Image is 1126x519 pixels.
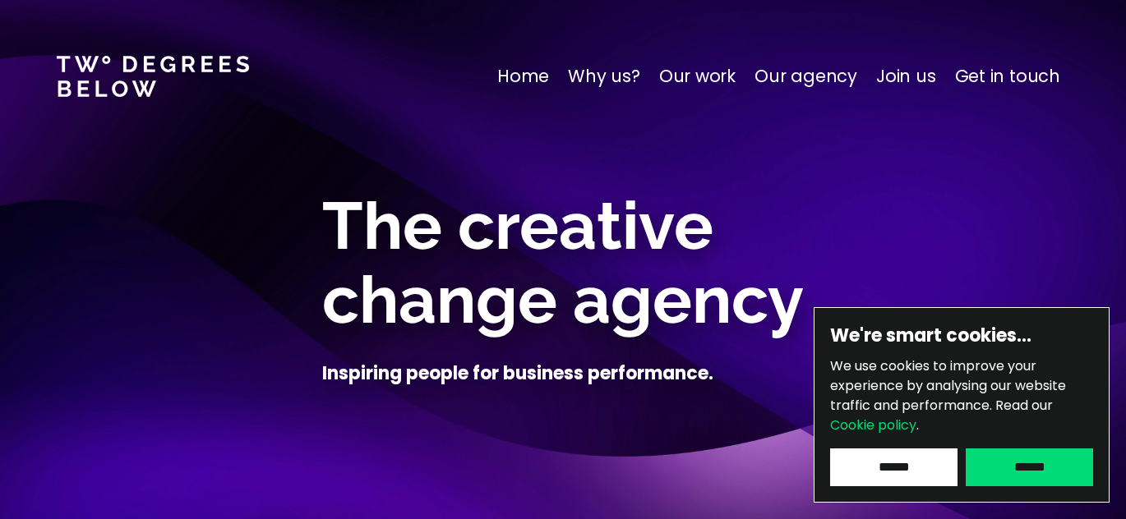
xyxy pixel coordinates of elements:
a: Home [497,63,549,90]
span: The creative change agency [322,187,804,338]
a: Our work [659,63,736,90]
span: Read our . [830,396,1053,434]
a: Cookie policy [830,416,916,434]
a: Get in touch [955,63,1060,90]
a: Our agency [755,63,857,90]
p: We use cookies to improve your experience by analysing our website traffic and performance. [830,356,1093,435]
h4: Inspiring people for business performance. [322,361,713,386]
a: Join us [876,63,936,90]
a: Why us? [568,63,640,90]
h6: We're smart cookies… [830,324,1093,348]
